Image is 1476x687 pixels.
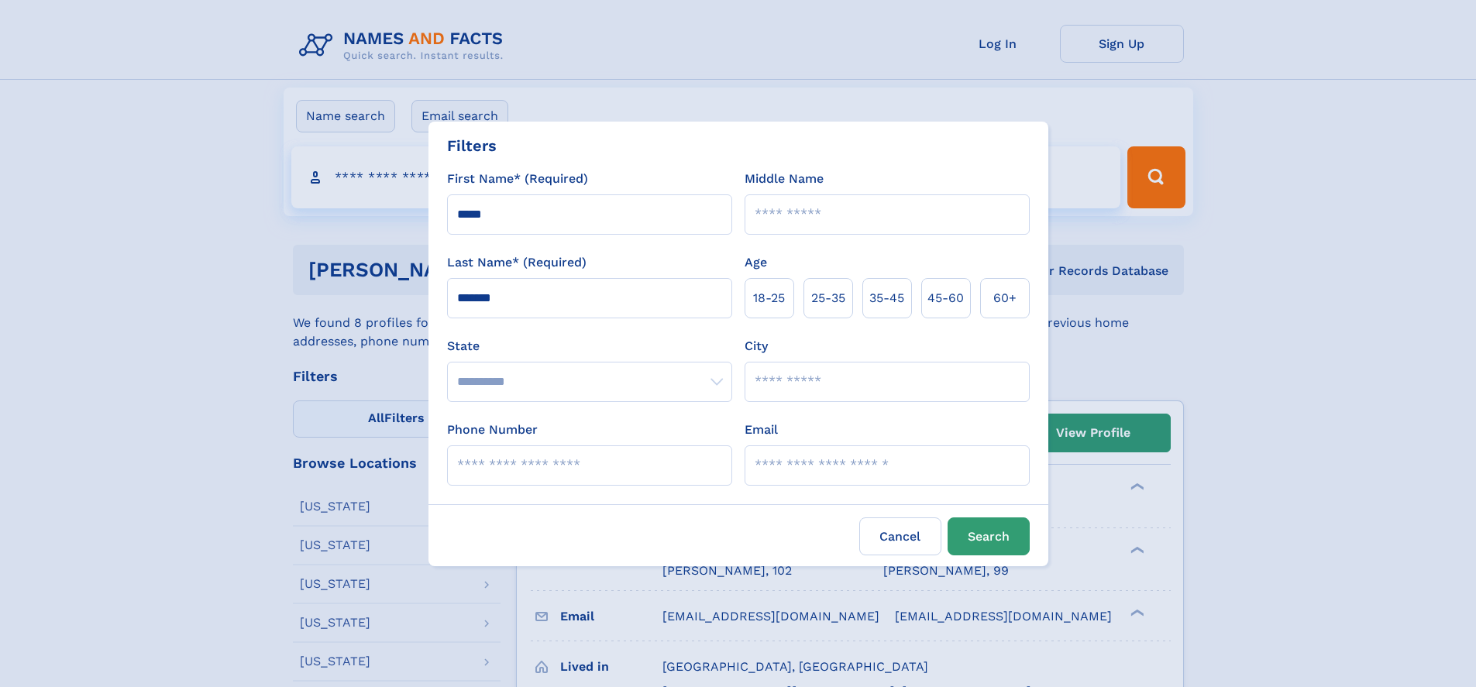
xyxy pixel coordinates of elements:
label: Last Name* (Required) [447,253,587,272]
label: City [745,337,768,356]
label: Email [745,421,778,439]
label: State [447,337,732,356]
span: 18‑25 [753,289,785,307]
label: Cancel [859,517,941,555]
span: 25‑35 [811,289,845,307]
label: Phone Number [447,421,538,439]
label: Age [745,253,767,272]
span: 35‑45 [869,289,904,307]
button: Search [948,517,1030,555]
span: 45‑60 [927,289,964,307]
label: First Name* (Required) [447,170,588,188]
label: Middle Name [745,170,824,188]
div: Filters [447,134,497,157]
span: 60+ [993,289,1017,307]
